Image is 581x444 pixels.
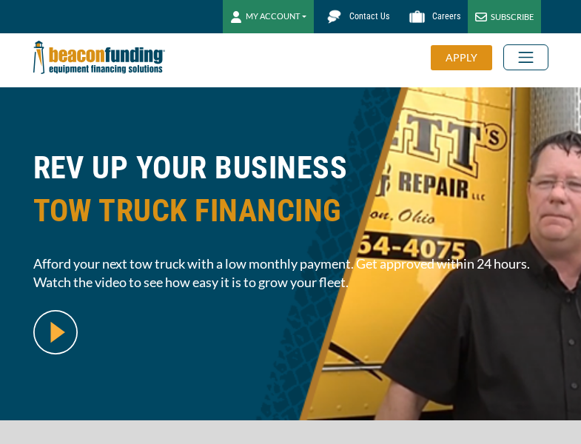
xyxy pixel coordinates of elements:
h1: REV UP YOUR BUSINESS [33,147,548,243]
img: Beacon Funding Corporation logo [33,33,165,81]
img: video modal pop-up play button [33,310,78,354]
span: TOW TRUCK FINANCING [33,189,548,232]
button: Toggle navigation [503,44,548,70]
a: Contact Us [314,4,397,30]
img: Beacon Funding chat [321,4,347,30]
span: Careers [432,11,460,21]
div: APPLY [431,45,492,70]
img: Beacon Funding Careers [404,4,430,30]
span: Contact Us [349,11,389,21]
a: Careers [397,4,468,30]
a: APPLY [431,45,503,70]
span: Afford your next tow truck with a low monthly payment. Get approved within 24 hours. Watch the vi... [33,255,548,292]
